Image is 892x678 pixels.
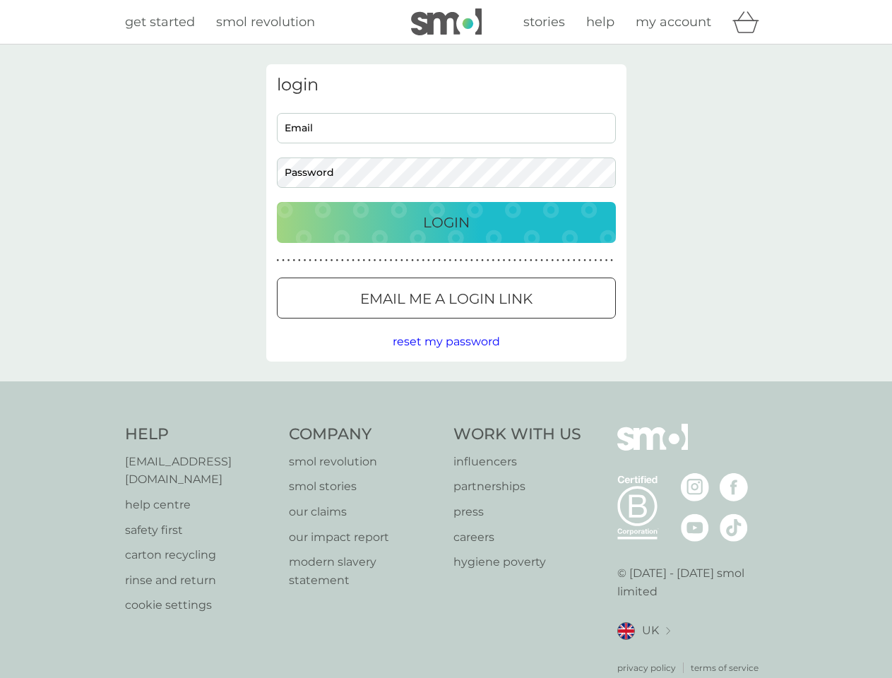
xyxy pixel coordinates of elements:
[465,257,468,264] p: ●
[216,12,315,32] a: smol revolution
[374,257,376,264] p: ●
[393,333,500,351] button: reset my password
[277,257,280,264] p: ●
[453,503,581,521] p: press
[453,453,581,471] a: influencers
[309,257,311,264] p: ●
[360,287,533,310] p: Email me a login link
[453,553,581,571] a: hygiene poverty
[617,622,635,640] img: UK flag
[331,257,333,264] p: ●
[586,14,614,30] span: help
[586,12,614,32] a: help
[282,257,285,264] p: ●
[277,202,616,243] button: Login
[519,257,522,264] p: ●
[422,257,424,264] p: ●
[292,257,295,264] p: ●
[347,257,350,264] p: ●
[298,257,301,264] p: ●
[406,257,409,264] p: ●
[530,257,533,264] p: ●
[583,257,586,264] p: ●
[449,257,452,264] p: ●
[384,257,387,264] p: ●
[513,257,516,264] p: ●
[289,424,439,446] h4: Company
[125,521,275,540] a: safety first
[427,257,430,264] p: ●
[125,571,275,590] a: rinse and return
[289,553,439,589] a: modern slavery statement
[368,257,371,264] p: ●
[411,257,414,264] p: ●
[589,257,592,264] p: ●
[562,257,565,264] p: ●
[546,257,549,264] p: ●
[666,627,670,635] img: select a new location
[523,12,565,32] a: stories
[453,424,581,446] h4: Work With Us
[289,453,439,471] a: smol revolution
[453,477,581,496] a: partnerships
[314,257,317,264] p: ●
[325,257,328,264] p: ●
[304,257,307,264] p: ●
[453,528,581,547] a: careers
[681,513,709,542] img: visit the smol Youtube page
[636,12,711,32] a: my account
[289,503,439,521] a: our claims
[573,257,576,264] p: ●
[277,75,616,95] h3: login
[524,257,527,264] p: ●
[691,661,759,674] a: terms of service
[578,257,581,264] p: ●
[508,257,511,264] p: ●
[289,477,439,496] a: smol stories
[352,257,355,264] p: ●
[125,14,195,30] span: get started
[125,496,275,514] p: help centre
[605,257,608,264] p: ●
[335,257,338,264] p: ●
[390,257,393,264] p: ●
[433,257,436,264] p: ●
[460,257,463,264] p: ●
[125,424,275,446] h4: Help
[476,257,479,264] p: ●
[642,621,659,640] span: UK
[523,14,565,30] span: stories
[400,257,403,264] p: ●
[600,257,602,264] p: ●
[125,546,275,564] a: carton recycling
[481,257,484,264] p: ●
[438,257,441,264] p: ●
[567,257,570,264] p: ●
[617,564,768,600] p: © [DATE] - [DATE] smol limited
[395,257,398,264] p: ●
[681,473,709,501] img: visit the smol Instagram page
[277,278,616,319] button: Email me a login link
[720,473,748,501] img: visit the smol Facebook page
[125,453,275,489] a: [EMAIL_ADDRESS][DOMAIN_NAME]
[393,335,500,348] span: reset my password
[557,257,559,264] p: ●
[454,257,457,264] p: ●
[125,12,195,32] a: get started
[444,257,446,264] p: ●
[320,257,323,264] p: ●
[617,661,676,674] a: privacy policy
[551,257,554,264] p: ●
[617,424,688,472] img: smol
[487,257,489,264] p: ●
[125,596,275,614] a: cookie settings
